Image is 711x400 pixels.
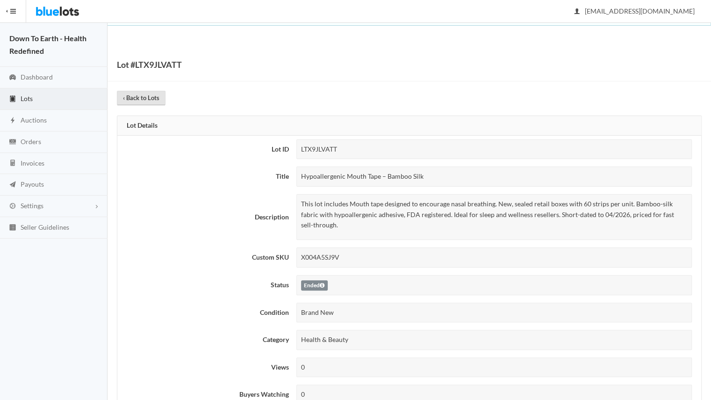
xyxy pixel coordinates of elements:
[575,7,695,15] span: [EMAIL_ADDRESS][DOMAIN_NAME]
[117,58,182,72] h1: Lot #LTX9JLVATT
[117,326,293,354] th: Category
[21,159,44,167] span: Invoices
[296,139,692,160] div: LTX9JLVATT
[21,180,44,188] span: Payouts
[296,247,692,268] div: X004A5SJ9V
[117,163,293,190] th: Title
[8,73,17,82] ion-icon: speedometer
[8,116,17,125] ion-icon: flash
[117,190,293,244] th: Description
[301,199,687,231] p: This lot includes Mouth tape designed to encourage nasal breathing. New, sealed retail boxes with...
[8,159,17,168] ion-icon: calculator
[117,244,293,271] th: Custom SKU
[301,280,328,291] label: Ended
[21,202,43,210] span: Settings
[296,330,692,350] div: Health & Beauty
[8,181,17,189] ion-icon: paper plane
[117,116,701,136] div: Lot Details
[117,299,293,327] th: Condition
[8,95,17,104] ion-icon: clipboard
[21,116,47,124] span: Auctions
[572,7,582,16] ion-icon: person
[21,73,53,81] span: Dashboard
[9,34,86,55] strong: Down To Earth - Health Redefined
[8,138,17,147] ion-icon: cash
[21,95,33,102] span: Lots
[296,167,692,187] div: Hypoallergenic Mouth Tape – Bamboo Silk
[296,357,692,378] div: 0
[21,223,69,231] span: Seller Guidelines
[117,136,293,163] th: Lot ID
[21,138,41,145] span: Orders
[117,354,293,381] th: Views
[296,303,692,323] div: Brand New
[8,202,17,211] ion-icon: cog
[117,91,165,105] a: ‹ Back to Lots
[117,271,293,299] th: Status
[8,224,17,233] ion-icon: list box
